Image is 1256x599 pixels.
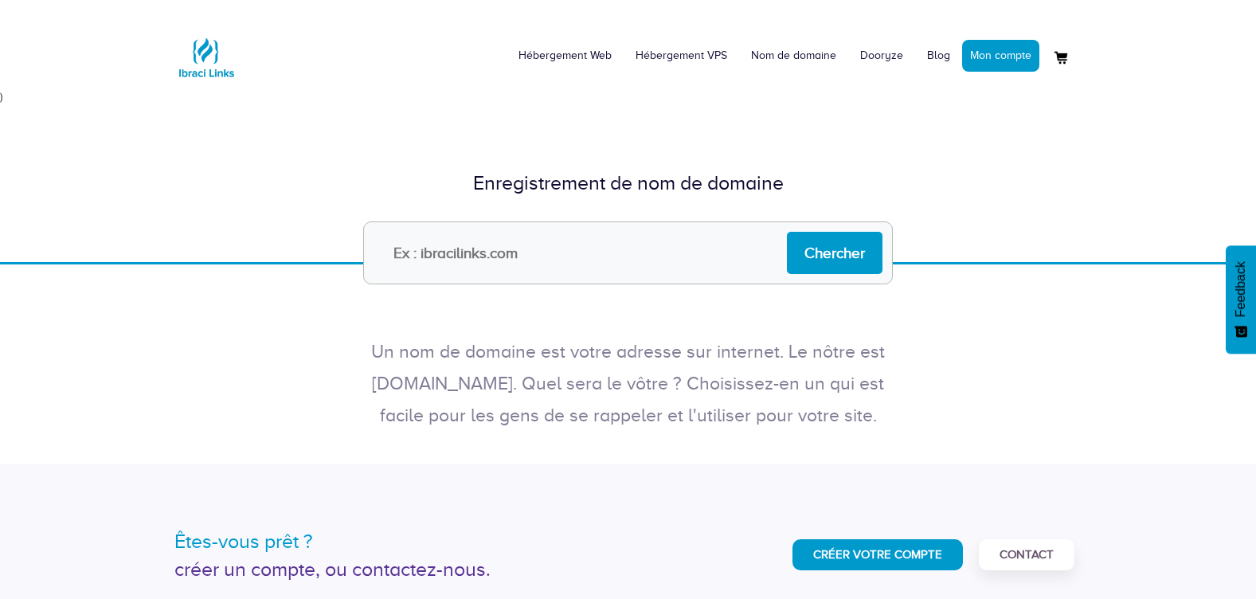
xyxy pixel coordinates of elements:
a: Contact [979,539,1074,570]
input: Chercher [787,232,882,274]
input: Ex : ibracilinks.com [363,221,893,284]
img: Logo Ibraci Links [174,25,238,89]
a: Créer Votre Compte [792,539,963,570]
a: Logo Ibraci Links [174,12,238,89]
a: Blog [915,32,962,80]
a: Hébergement Web [507,32,624,80]
span: Feedback [1234,261,1248,317]
div: Enregistrement de nom de domaine [174,169,1082,198]
a: Mon compte [962,40,1039,72]
a: Dooryze [848,32,915,80]
div: Êtes-vous prêt ? [174,527,616,556]
div: créer un compte, ou contactez-nous. [174,555,616,584]
button: Feedback - Afficher l’enquête [1226,245,1256,354]
p: Un nom de domaine est votre adresse sur internet. Le nôtre est [DOMAIN_NAME]. Quel sera le vôtre ... [358,336,899,432]
a: Hébergement VPS [624,32,739,80]
a: Nom de domaine [739,32,848,80]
